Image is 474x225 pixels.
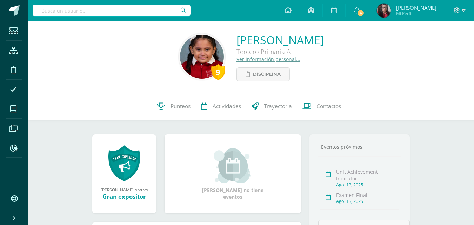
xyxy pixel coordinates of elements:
[396,4,436,11] span: [PERSON_NAME]
[99,192,149,200] div: Gran expositor
[336,168,399,182] div: Unit Achievement Indicator
[171,102,191,110] span: Punteos
[214,148,252,183] img: event_small.png
[253,68,281,81] span: Disciplina
[236,56,300,62] a: Ver información personal...
[264,102,292,110] span: Trayectoria
[211,64,225,80] div: 9
[336,192,399,198] div: Examen Final
[236,67,290,81] a: Disciplina
[196,92,246,120] a: Actividades
[316,102,341,110] span: Contactos
[357,9,365,17] span: 4
[297,92,346,120] a: Contactos
[236,47,324,56] div: Tercero Primaria A
[396,11,436,16] span: Mi Perfil
[180,35,224,79] img: f42ab3348f3ca7bfa24b05638fad3ff7.png
[236,32,324,47] a: [PERSON_NAME]
[33,5,191,16] input: Busca un usuario...
[246,92,297,120] a: Trayectoria
[152,92,196,120] a: Punteos
[336,182,399,188] div: Ago. 13, 2025
[318,144,401,150] div: Eventos próximos
[99,187,149,192] div: [PERSON_NAME] obtuvo
[213,102,241,110] span: Actividades
[377,4,391,18] img: 4f1d20c8bafb3cbeaa424ebc61ec86ed.png
[336,198,399,204] div: Ago. 13, 2025
[198,148,268,200] div: [PERSON_NAME] no tiene eventos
